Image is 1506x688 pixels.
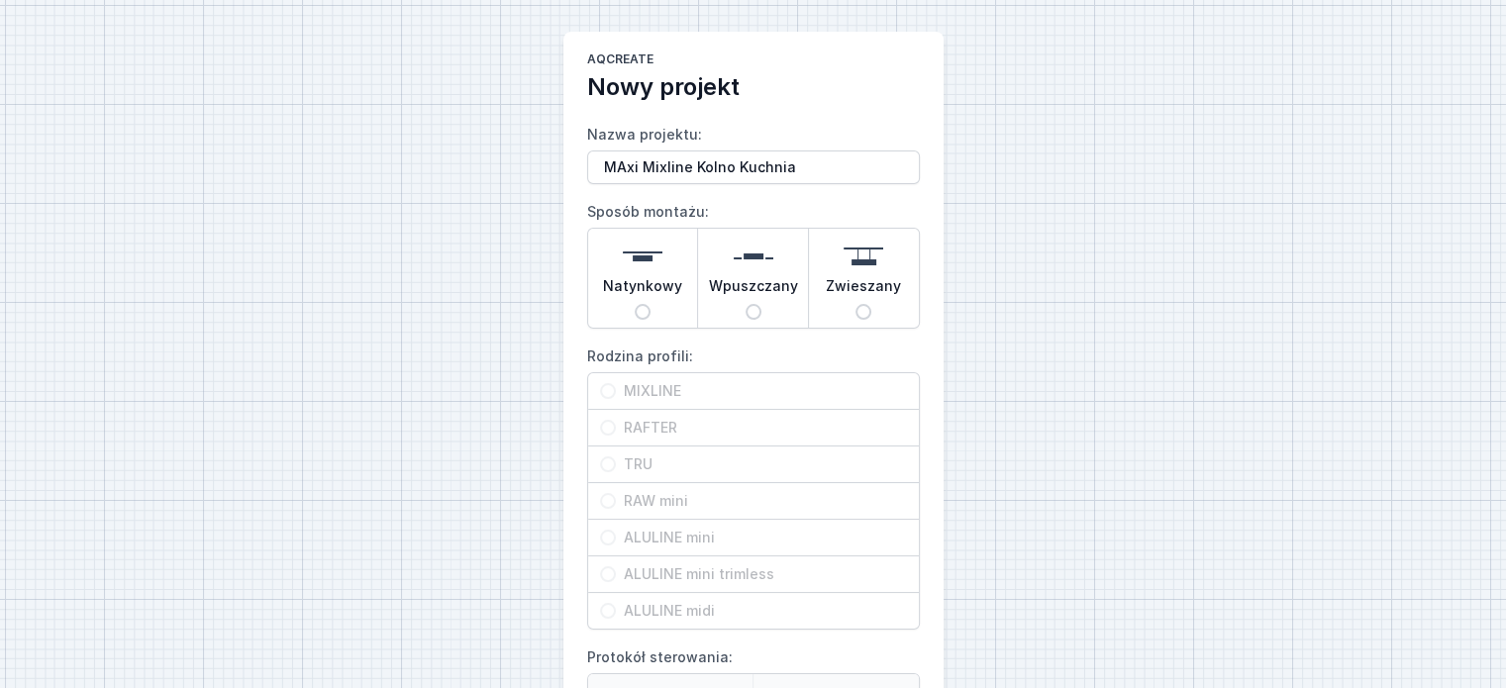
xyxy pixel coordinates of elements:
input: Zwieszany [855,304,871,320]
span: Zwieszany [826,276,901,304]
span: Wpuszczany [709,276,798,304]
img: recessed.svg [734,237,773,276]
img: suspended.svg [844,237,883,276]
label: Sposób montażu: [587,196,920,329]
label: Nazwa projektu: [587,119,920,184]
span: Natynkowy [603,276,682,304]
h1: AQcreate [587,51,920,71]
label: Rodzina profili: [587,341,920,630]
input: Nazwa projektu: [587,150,920,184]
input: Wpuszczany [746,304,761,320]
img: surface.svg [623,237,662,276]
h2: Nowy projekt [587,71,920,103]
input: Natynkowy [635,304,651,320]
